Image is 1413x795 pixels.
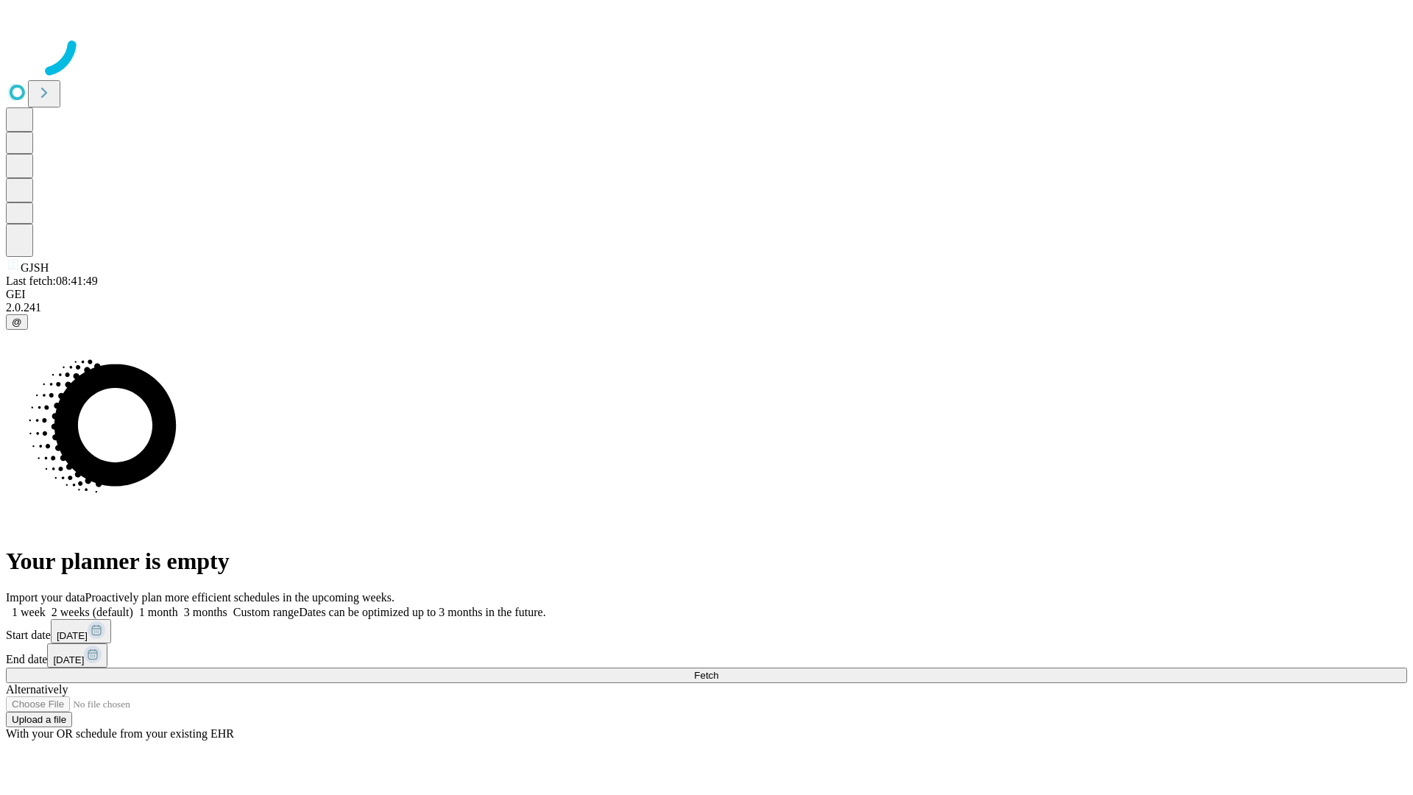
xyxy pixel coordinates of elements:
[6,314,28,330] button: @
[85,591,394,604] span: Proactively plan more efficient schedules in the upcoming weeks.
[47,643,107,668] button: [DATE]
[53,654,84,665] span: [DATE]
[12,606,46,618] span: 1 week
[233,606,299,618] span: Custom range
[6,643,1407,668] div: End date
[6,591,85,604] span: Import your data
[6,712,72,727] button: Upload a file
[6,683,68,696] span: Alternatively
[6,275,98,287] span: Last fetch: 08:41:49
[6,727,234,740] span: With your OR schedule from your existing EHR
[51,619,111,643] button: [DATE]
[6,301,1407,314] div: 2.0.241
[694,670,718,681] span: Fetch
[139,606,178,618] span: 1 month
[6,668,1407,683] button: Fetch
[6,548,1407,575] h1: Your planner is empty
[6,288,1407,301] div: GEI
[21,261,49,274] span: GJSH
[6,619,1407,643] div: Start date
[52,606,133,618] span: 2 weeks (default)
[299,606,545,618] span: Dates can be optimized up to 3 months in the future.
[57,630,88,641] span: [DATE]
[12,317,22,328] span: @
[184,606,227,618] span: 3 months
